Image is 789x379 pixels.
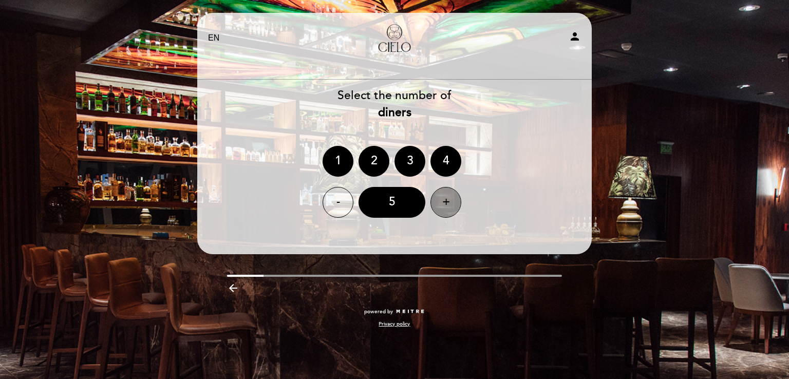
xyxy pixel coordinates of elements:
[323,187,353,218] div: -
[430,146,461,177] div: 4
[227,282,239,294] i: arrow_backward
[323,146,353,177] div: 1
[378,105,411,120] b: diners
[379,320,410,328] a: Privacy policy
[569,30,581,46] button: person
[394,146,425,177] div: 3
[364,308,425,315] a: powered by
[569,30,581,43] i: person
[197,87,592,121] div: Select the number of
[430,187,461,218] div: +
[364,308,393,315] span: powered by
[396,309,425,314] img: MEITRE
[359,146,389,177] div: 2
[359,187,425,218] div: 5
[330,24,459,52] a: Bar Cielo - [GEOGRAPHIC_DATA]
